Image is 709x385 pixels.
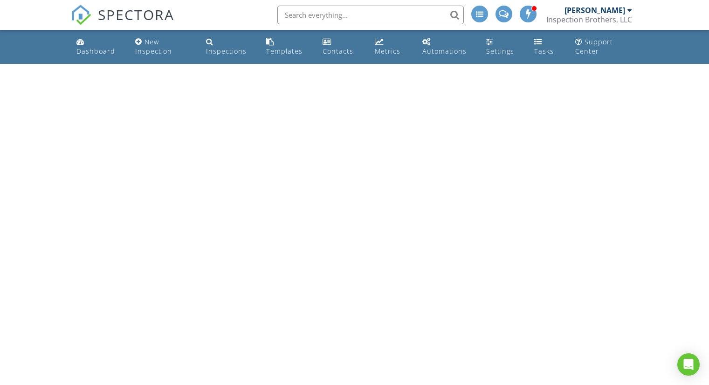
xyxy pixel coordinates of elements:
[422,47,467,56] div: Automations
[564,6,625,15] div: [PERSON_NAME]
[202,34,255,60] a: Inspections
[98,5,174,24] span: SPECTORA
[277,6,464,24] input: Search everything...
[266,47,303,56] div: Templates
[482,34,523,60] a: Settings
[575,37,613,56] div: Support Center
[319,34,364,60] a: Contacts
[375,47,400,56] div: Metrics
[534,47,554,56] div: Tasks
[71,13,174,32] a: SPECTORA
[73,34,124,60] a: Dashboard
[262,34,311,60] a: Templates
[571,34,636,60] a: Support Center
[323,47,353,56] div: Contacts
[206,47,247,56] div: Inspections
[677,353,700,376] div: Open Intercom Messenger
[419,34,475,60] a: Automations (Advanced)
[135,37,172,56] div: New Inspection
[71,5,91,25] img: The Best Home Inspection Software - Spectora
[131,34,195,60] a: New Inspection
[486,47,514,56] div: Settings
[76,47,115,56] div: Dashboard
[530,34,564,60] a: Tasks
[371,34,411,60] a: Metrics
[546,15,632,24] div: Inspection Brothers, LLC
